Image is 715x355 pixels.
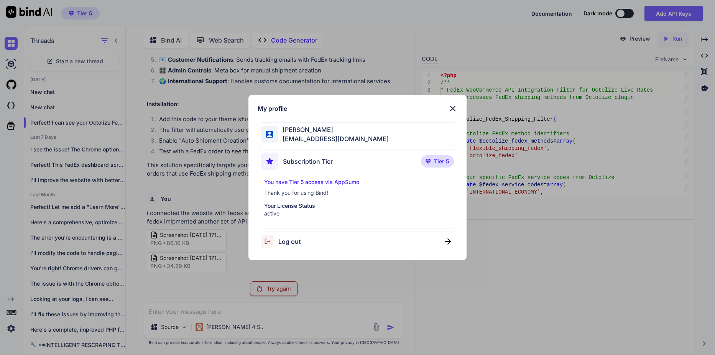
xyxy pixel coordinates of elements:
[445,238,451,245] img: close
[278,125,389,134] span: [PERSON_NAME]
[426,159,431,164] img: premium
[278,237,301,246] span: Log out
[261,235,278,248] img: logout
[434,158,449,165] span: Tier 5
[283,157,333,166] span: Subscription Tier
[264,189,451,197] p: Thank you for using Bind!
[264,178,451,186] p: You have Tier 5 access via AppSumo
[258,104,287,113] h1: My profile
[264,202,451,210] p: Your License Status
[264,210,451,217] p: active
[448,104,457,113] img: close
[266,131,273,138] img: profile
[261,153,278,170] img: subscription
[278,134,389,143] span: [EMAIL_ADDRESS][DOMAIN_NAME]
